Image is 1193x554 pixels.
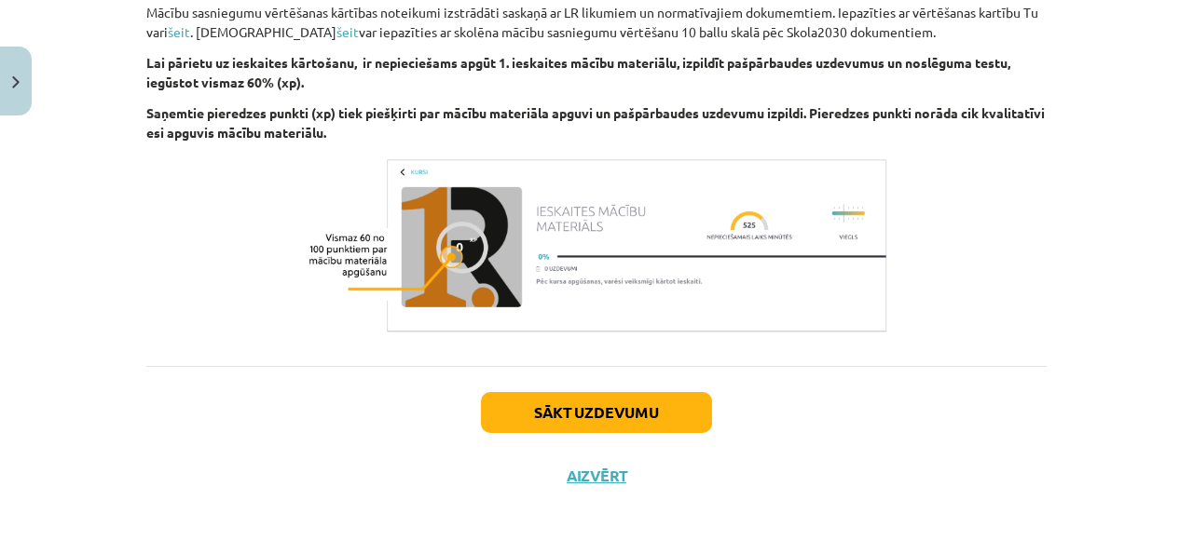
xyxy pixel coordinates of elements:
[146,104,1045,141] b: Saņemtie pieredzes punkti (xp) tiek piešķirti par mācību materiāla apguvi un pašpārbaudes uzdevum...
[146,54,1010,90] b: Lai pārietu uz ieskaites kārtošanu, ir nepieciešams apgūt 1. ieskaites mācību materiālu, izpildīt...
[12,76,20,88] img: icon-close-lesson-0947bae3869378f0d4975bcd49f059093ad1ed9edebbc8119c70593378902aed.svg
[168,23,190,40] a: šeit
[336,23,359,40] a: šeit
[146,3,1047,42] p: Mācību sasniegumu vērtēšanas kārtības noteikumi izstrādāti saskaņā ar LR likumiem un normatīvajie...
[561,466,632,485] button: Aizvērt
[481,392,712,433] button: Sākt uzdevumu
